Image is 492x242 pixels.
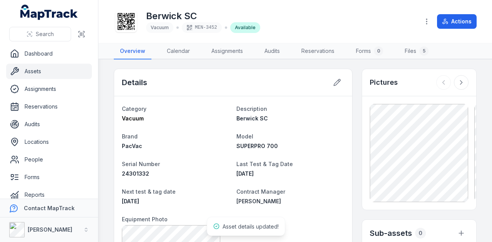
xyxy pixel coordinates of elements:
a: Calendar [161,43,196,59]
a: Locations [6,134,92,150]
span: Contract Manager [236,188,285,195]
a: Dashboard [6,46,92,61]
h2: Sub-assets [370,228,412,239]
strong: Contact MapTrack [24,205,75,211]
span: 24301332 [122,170,149,177]
div: MEN-3452 [182,22,222,33]
a: Overview [114,43,151,59]
span: Model [236,133,253,140]
span: Serial Number [122,161,160,167]
a: Reservations [295,43,341,59]
span: Next test & tag date [122,188,176,195]
span: Brand [122,133,138,140]
div: 0 [374,46,383,56]
time: 2/12/2026, 10:00:00 AM [122,198,139,204]
a: Reservations [6,99,92,114]
div: 5 [419,46,429,56]
span: SUPERPRO 700 [236,143,278,149]
a: Files5 [399,43,435,59]
a: Assignments [6,81,92,97]
span: Equipment Photo [122,216,168,222]
span: Vacuum [122,115,144,122]
span: Vacuum [151,25,169,30]
a: Assets [6,64,92,79]
a: Assignments [205,43,249,59]
span: Category [122,105,146,112]
span: Last Test & Tag Date [236,161,293,167]
button: Search [9,27,71,41]
a: Audits [258,43,286,59]
span: [DATE] [236,170,254,177]
a: Forms [6,170,92,185]
a: [PERSON_NAME] [236,198,345,205]
button: Actions [437,14,477,29]
div: Available [230,22,260,33]
a: Forms0 [350,43,389,59]
a: Audits [6,117,92,132]
span: Berwick SC [236,115,268,122]
a: Reports [6,187,92,202]
a: People [6,152,92,167]
span: PacVac [122,143,142,149]
span: Description [236,105,267,112]
strong: [PERSON_NAME] [28,226,72,233]
div: 0 [415,228,426,239]
span: Asset details updated! [223,223,279,230]
h1: Berwick SC [146,10,260,22]
h3: Pictures [370,77,398,88]
span: Search [36,30,54,38]
a: MapTrack [20,5,78,20]
time: 8/12/2025, 11:00:00 AM [236,170,254,177]
h2: Details [122,77,147,88]
span: [DATE] [122,198,139,204]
